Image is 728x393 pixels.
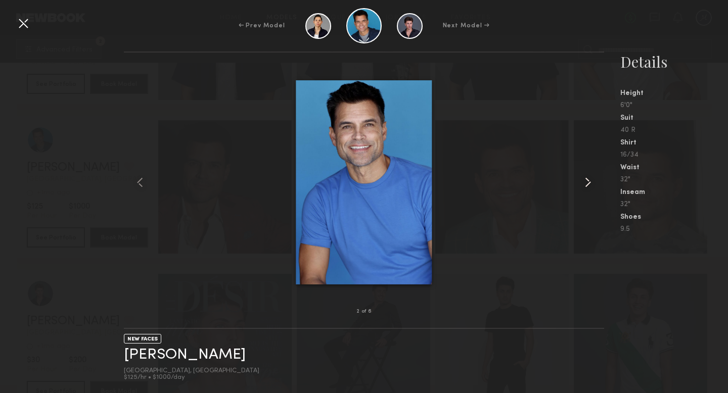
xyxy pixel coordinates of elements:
[620,102,728,109] div: 6'0"
[620,90,728,97] div: Height
[620,52,728,72] div: Details
[620,115,728,122] div: Suit
[620,152,728,159] div: 16/34
[620,176,728,183] div: 32"
[620,214,728,221] div: Shoes
[239,21,285,30] div: ← Prev Model
[356,309,372,314] div: 2 of 6
[124,368,259,374] div: [GEOGRAPHIC_DATA], [GEOGRAPHIC_DATA]
[620,164,728,171] div: Waist
[124,334,161,343] div: NEW FACES
[443,21,490,30] div: Next Model →
[620,226,728,233] div: 9.5
[620,189,728,196] div: Inseam
[620,201,728,208] div: 32"
[620,139,728,146] div: Shirt
[620,127,728,134] div: 40 R
[124,374,259,381] div: $125/hr • $1000/day
[124,347,246,363] a: [PERSON_NAME]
